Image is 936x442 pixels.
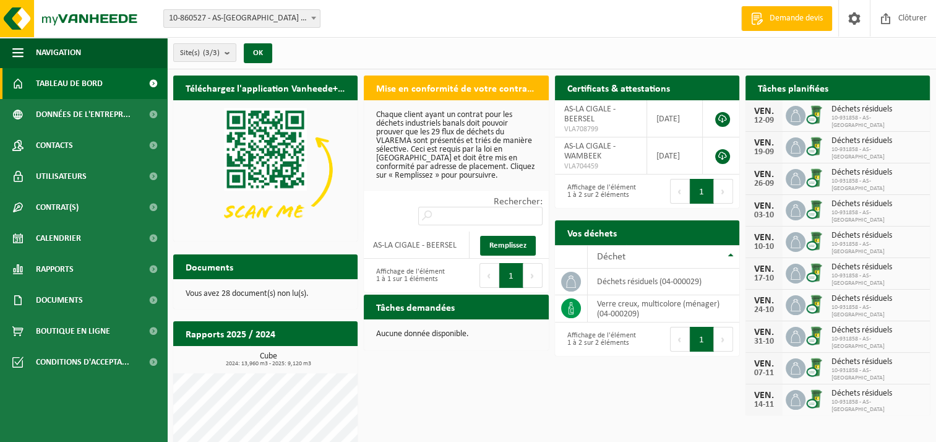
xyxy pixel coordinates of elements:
img: WB-0240-CU [805,136,827,157]
div: Affichage de l'élément 1 à 1 sur 1 éléments [370,262,450,289]
span: Rapports [36,254,74,285]
span: 10-931858 - AS-[GEOGRAPHIC_DATA] [831,209,924,224]
span: Déchets résiduels [831,168,924,178]
span: Documents [36,285,83,316]
count: (3/3) [203,49,220,57]
button: Previous [670,327,690,352]
span: Navigation [36,37,81,68]
img: WB-0240-CU [805,357,827,378]
span: 10-931858 - AS-[GEOGRAPHIC_DATA] [831,241,924,256]
img: WB-0240-CU [805,388,827,409]
button: 1 [499,263,523,288]
td: verre creux, multicolore (ménager) (04-000209) [588,295,739,323]
span: 10-931858 - AS-[GEOGRAPHIC_DATA] [831,115,924,129]
span: Déchets résiduels [831,357,924,367]
img: Download de VHEPlus App [173,100,358,239]
img: WB-0240-CU [805,293,827,314]
div: 12-09 [752,116,776,125]
div: 17-10 [752,274,776,283]
div: 03-10 [752,211,776,220]
button: Previous [670,179,690,204]
span: Déchets résiduels [831,389,924,399]
td: déchets résiduels (04-000029) [588,269,739,295]
h2: Mise en conformité de votre contrat Vlarema [364,76,548,100]
div: VEN. [752,201,776,211]
div: Affichage de l'élément 1 à 2 sur 2 éléments [561,178,641,205]
h2: Tâches planifiées [745,76,841,100]
span: VLA704459 [564,162,638,171]
span: AS-LA CIGALE - BEERSEL [564,105,616,124]
h3: Cube [179,352,358,367]
div: 26-09 [752,180,776,188]
div: VEN. [752,359,776,369]
span: 10-931858 - AS-[GEOGRAPHIC_DATA] [831,367,924,382]
h2: Vos déchets [555,220,629,245]
span: 10-931858 - AS-[GEOGRAPHIC_DATA] [831,399,924,414]
span: Calendrier [36,223,81,254]
img: WB-0240-CU [805,325,827,346]
span: Déchet [597,252,625,262]
span: Déchets résiduels [831,136,924,146]
img: WB-0240-CU [805,167,827,188]
div: 19-09 [752,148,776,157]
a: Consulter les rapports [250,345,356,370]
td: [DATE] [647,100,703,137]
span: Boutique en ligne [36,316,110,347]
div: 14-11 [752,401,776,409]
h2: Téléchargez l'application Vanheede+ maintenant! [173,76,358,100]
div: VEN. [752,391,776,401]
span: Site(s) [180,44,220,63]
span: Conditions d'accepta... [36,347,129,378]
button: Next [523,263,543,288]
div: 31-10 [752,337,776,346]
span: 10-931858 - AS-[GEOGRAPHIC_DATA] [831,146,924,161]
span: 10-931858 - AS-[GEOGRAPHIC_DATA] [831,178,924,193]
span: 10-931858 - AS-[GEOGRAPHIC_DATA] [831,336,924,350]
span: Contrat(s) [36,192,79,223]
span: Déchets résiduels [831,105,924,115]
img: WB-0240-CU [805,230,827,251]
span: Déchets résiduels [831,262,924,272]
h2: Rapports 2025 / 2024 [173,321,288,345]
span: 10-931858 - AS-[GEOGRAPHIC_DATA] [831,304,924,319]
span: 10-860527 - AS-LA CIGALE - WAMBEEK [164,10,320,27]
img: WB-0240-CU [805,199,827,220]
span: Utilisateurs [36,161,87,192]
button: 1 [690,179,714,204]
img: WB-0240-CU [805,104,827,125]
span: Déchets résiduels [831,231,924,241]
span: Déchets résiduels [831,326,924,336]
td: [DATE] [647,137,703,175]
label: Rechercher: [494,197,543,207]
span: Déchets résiduels [831,294,924,304]
p: Chaque client ayant un contrat pour les déchets industriels banals doit pouvoir prouver que les 2... [376,111,536,180]
td: AS-LA CIGALE - BEERSEL [364,232,470,259]
h2: Tâches demandées [364,295,467,319]
img: WB-0240-CU [805,262,827,283]
div: VEN. [752,138,776,148]
button: Next [714,327,733,352]
span: Déchets résiduels [831,199,924,209]
button: OK [244,43,272,63]
span: Contacts [36,130,73,161]
a: Demande devis [741,6,832,31]
div: VEN. [752,170,776,180]
div: VEN. [752,264,776,274]
span: VLA708799 [564,124,638,134]
span: 10-860527 - AS-LA CIGALE - WAMBEEK [163,9,320,28]
span: 10-931858 - AS-[GEOGRAPHIC_DATA] [831,272,924,287]
div: 10-10 [752,243,776,251]
div: Affichage de l'élément 1 à 2 sur 2 éléments [561,326,641,353]
a: Remplissez [480,236,536,256]
button: Previous [479,263,499,288]
h2: Certificats & attestations [555,76,682,100]
div: VEN. [752,233,776,243]
span: Données de l'entrepr... [36,99,131,130]
span: Tableau de bord [36,68,103,99]
div: 24-10 [752,306,776,314]
button: Next [714,179,733,204]
button: Site(s)(3/3) [173,43,236,62]
p: Vous avez 28 document(s) non lu(s). [186,290,345,298]
button: 1 [690,327,714,352]
h2: Documents [173,254,246,279]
